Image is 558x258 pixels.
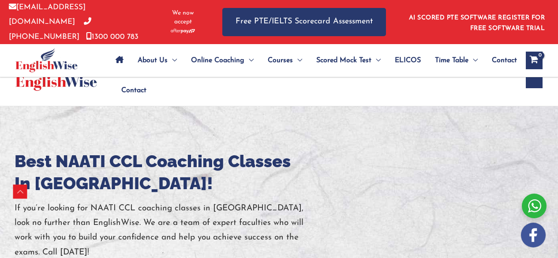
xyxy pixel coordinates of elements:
[293,45,302,76] span: Menu Toggle
[121,75,146,106] span: Contact
[168,45,177,76] span: Menu Toggle
[485,45,517,76] a: Contact
[261,45,309,76] a: CoursesMenu Toggle
[521,223,546,247] img: white-facebook.png
[184,45,261,76] a: Online CoachingMenu Toggle
[409,15,545,32] a: AI SCORED PTE SOFTWARE REGISTER FOR FREE SOFTWARE TRIAL
[244,45,254,76] span: Menu Toggle
[526,52,543,69] a: View Shopping Cart, empty
[388,45,428,76] a: ELICOS
[222,8,386,36] a: Free PTE/IELTS Scorecard Assessment
[309,45,388,76] a: Scored Mock TestMenu Toggle
[131,45,184,76] a: About UsMenu Toggle
[114,75,146,106] a: Contact
[404,7,549,36] aside: Header Widget 1
[86,33,139,41] a: 1300 000 783
[435,45,468,76] span: Time Table
[9,4,86,26] a: [EMAIL_ADDRESS][DOMAIN_NAME]
[268,45,293,76] span: Courses
[15,48,78,72] img: cropped-ew-logo
[428,45,485,76] a: Time TableMenu Toggle
[171,29,195,34] img: Afterpay-Logo
[15,150,323,194] h1: Best NAATI CCL Coaching Classes In [GEOGRAPHIC_DATA]!
[191,45,244,76] span: Online Coaching
[316,45,371,76] span: Scored Mock Test
[371,45,381,76] span: Menu Toggle
[492,45,517,76] span: Contact
[138,45,168,76] span: About Us
[9,18,91,40] a: [PHONE_NUMBER]
[109,45,517,76] nav: Site Navigation: Main Menu
[395,45,421,76] span: ELICOS
[165,9,200,26] span: We now accept
[468,45,478,76] span: Menu Toggle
